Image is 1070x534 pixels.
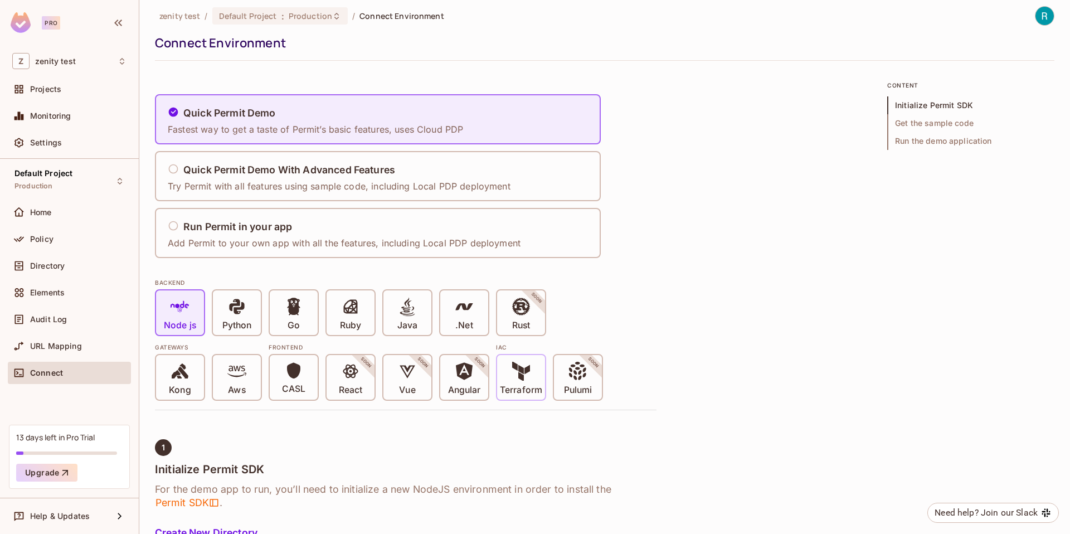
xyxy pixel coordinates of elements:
span: Directory [30,261,65,270]
span: Monitoring [30,111,71,120]
span: Run the demo application [887,132,1054,150]
p: content [887,81,1054,90]
span: SOON [344,341,388,385]
span: SOON [458,341,502,385]
li: / [352,11,355,21]
span: Get the sample code [887,114,1054,132]
span: Connect [30,368,63,377]
p: Add Permit to your own app with all the features, including Local PDP deployment [168,237,521,249]
span: Default Project [14,169,72,178]
h5: Quick Permit Demo With Advanced Features [183,164,395,176]
img: SReyMgAAAABJRU5ErkJggg== [11,12,31,33]
p: Vue [399,385,415,396]
button: Upgrade [16,464,77,482]
span: Permit SDK [155,496,220,509]
div: Pro [42,16,60,30]
span: SOON [572,341,615,385]
p: Pulumi [564,385,592,396]
span: Help & Updates [30,512,90,521]
img: Raz Kliger [1035,7,1054,25]
div: 13 days left in Pro Trial [16,432,95,443]
p: Go [288,320,300,331]
div: BACKEND [155,278,656,287]
div: Gateways [155,343,262,352]
p: Ruby [340,320,361,331]
span: Default Project [219,11,277,21]
span: Connect Environment [359,11,444,21]
span: Policy [30,235,53,244]
span: the active workspace [159,11,200,21]
p: Fastest way to get a taste of Permit’s basic features, uses Cloud PDP [168,123,463,135]
div: IAC [496,343,603,352]
span: URL Mapping [30,342,82,351]
p: Rust [512,320,530,331]
h6: For the demo app to run, you’ll need to initialize a new NodeJS environment in order to install t... [155,483,656,509]
p: React [339,385,362,396]
span: SOON [515,276,558,320]
p: Python [222,320,251,331]
p: Java [397,320,417,331]
p: Aws [228,385,245,396]
h5: Run Permit in your app [183,221,292,232]
h5: Quick Permit Demo [183,108,276,119]
span: Production [289,11,332,21]
p: Node js [164,320,196,331]
p: Angular [448,385,481,396]
span: Audit Log [30,315,67,324]
span: Elements [30,288,65,297]
span: 1 [162,443,165,452]
div: Need help? Join our Slack [935,506,1038,520]
h4: Initialize Permit SDK [155,463,656,476]
span: Initialize Permit SDK [887,96,1054,114]
span: SOON [401,341,445,385]
p: Terraform [500,385,542,396]
div: Frontend [269,343,489,352]
p: CASL [282,383,305,395]
li: / [205,11,207,21]
span: Projects [30,85,61,94]
span: Z [12,53,30,69]
div: Connect Environment [155,35,1049,51]
span: Home [30,208,52,217]
span: : [281,12,285,21]
span: Workspace: zenity test [35,57,76,66]
p: Try Permit with all features using sample code, including Local PDP deployment [168,180,510,192]
p: Kong [169,385,191,396]
span: Settings [30,138,62,147]
span: Production [14,182,53,191]
p: .Net [455,320,473,331]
